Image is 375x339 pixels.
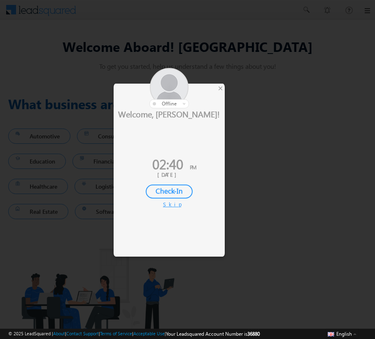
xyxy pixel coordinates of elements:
a: About [53,331,65,336]
div: Skip [163,201,175,208]
span: English [336,331,352,337]
span: PM [190,164,196,171]
span: Your Leadsquared Account Number is [166,331,260,337]
span: 02:40 [152,154,183,173]
a: Contact Support [66,331,99,336]
div: Check-In [146,185,193,199]
div: × [216,84,225,93]
span: © 2025 LeadSquared | | | | | [8,330,260,338]
button: English [326,329,359,339]
span: 36880 [247,331,260,337]
a: Acceptable Use [133,331,165,336]
a: Terms of Service [100,331,132,336]
div: Welcome, [PERSON_NAME]! [114,108,225,119]
div: [DATE] [120,171,219,178]
span: offline [162,101,177,107]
